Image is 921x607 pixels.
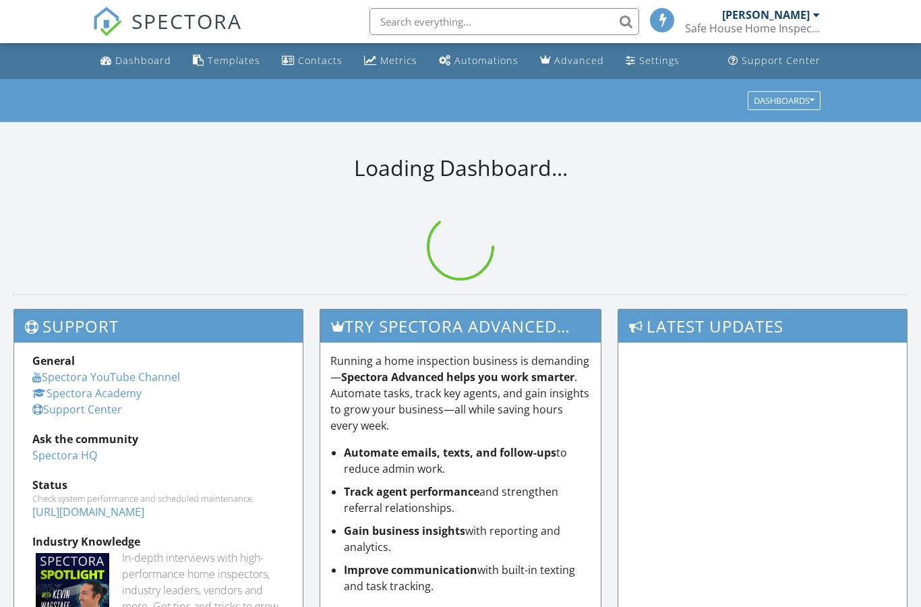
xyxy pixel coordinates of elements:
[344,484,479,499] strong: Track agent performance
[330,353,591,434] p: Running a home inspection business is demanding— . Automate tasks, track key agents, and gain ins...
[344,523,465,538] strong: Gain business insights
[723,49,826,74] a: Support Center
[685,22,820,35] div: Safe House Home Inspectors
[341,370,574,384] strong: Spectora Advanced helps you work smarter
[32,353,75,368] strong: General
[187,49,266,74] a: Templates
[32,448,97,463] a: Spectora HQ
[115,54,171,67] div: Dashboard
[344,562,591,594] li: with built-in texting and task tracking.
[32,504,144,519] a: [URL][DOMAIN_NAME]
[359,49,423,74] a: Metrics
[344,562,477,577] strong: Improve communication
[32,370,180,384] a: Spectora YouTube Channel
[639,54,680,67] div: Settings
[554,54,604,67] div: Advanced
[32,477,285,493] div: Status
[434,49,524,74] a: Automations (Basic)
[298,54,343,67] div: Contacts
[95,49,177,74] a: Dashboard
[32,386,142,401] a: Spectora Academy
[32,493,285,504] div: Check system performance and scheduled maintenance.
[369,8,639,35] input: Search everything...
[320,310,601,343] h3: Try spectora advanced [DATE]
[618,310,907,343] h3: Latest Updates
[92,18,242,47] a: SPECTORA
[14,310,303,343] h3: Support
[344,484,591,516] li: and strengthen referral relationships.
[32,533,285,550] div: Industry Knowledge
[380,54,417,67] div: Metrics
[32,402,122,417] a: Support Center
[535,49,610,74] a: Advanced
[208,54,260,67] div: Templates
[748,91,821,110] button: Dashboards
[454,54,518,67] div: Automations
[344,523,591,555] li: with reporting and analytics.
[742,54,821,67] div: Support Center
[92,7,122,36] img: The Best Home Inspection Software - Spectora
[276,49,348,74] a: Contacts
[131,7,242,35] span: SPECTORA
[754,96,814,105] div: Dashboards
[620,49,685,74] a: Settings
[722,8,810,22] div: [PERSON_NAME]
[32,431,285,447] div: Ask the community
[344,445,556,460] strong: Automate emails, texts, and follow-ups
[344,444,591,477] li: to reduce admin work.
